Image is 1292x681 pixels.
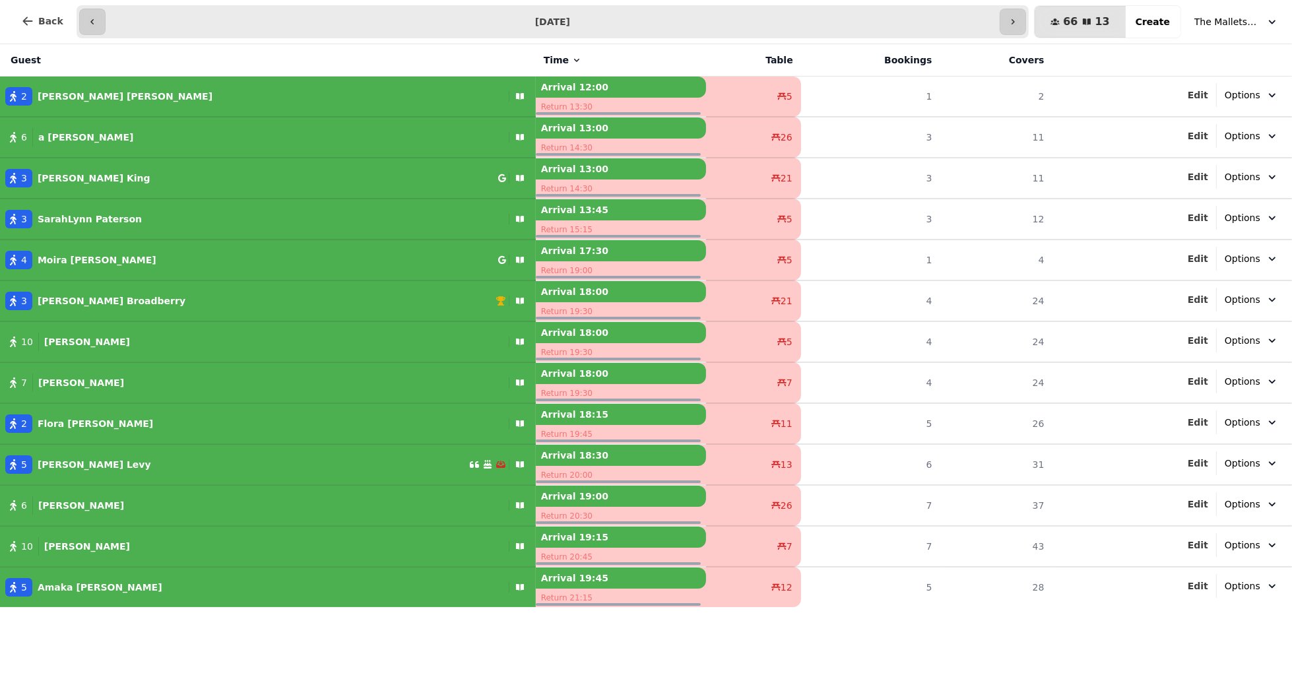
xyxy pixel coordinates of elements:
button: Back [11,5,74,37]
td: 7 [801,526,940,567]
button: Edit [1188,579,1208,593]
button: Edit [1188,498,1208,511]
p: Return 20:00 [536,466,707,484]
p: Return 15:15 [536,220,707,239]
span: Edit [1188,213,1208,222]
span: Options [1225,88,1260,102]
button: Edit [1188,416,1208,429]
td: 5 [801,567,940,607]
span: Options [1225,170,1260,183]
td: 28 [940,567,1052,607]
span: Edit [1188,540,1208,550]
span: 26 [781,499,792,512]
p: SarahLynn Paterson [38,212,142,226]
td: 11 [940,117,1052,158]
td: 26 [940,403,1052,444]
span: 2 [21,90,27,103]
p: Arrival 18:15 [536,404,707,425]
button: Options [1217,288,1287,311]
p: Arrival 18:00 [536,322,707,343]
button: Options [1217,329,1287,352]
p: Arrival 12:00 [536,77,707,98]
span: 3 [21,294,27,308]
span: Edit [1188,254,1208,263]
p: Amaka [PERSON_NAME] [38,581,162,594]
span: Edit [1188,131,1208,141]
span: 3 [21,212,27,226]
td: 6 [801,444,940,485]
span: 26 [781,131,792,144]
p: Arrival 19:45 [536,567,707,589]
button: The Malletsheugh [1186,10,1287,34]
td: 3 [801,199,940,240]
button: Options [1217,574,1287,598]
td: 1 [801,77,940,117]
span: Edit [1188,90,1208,100]
span: Options [1225,252,1260,265]
span: 66 [1063,16,1078,27]
td: 3 [801,158,940,199]
span: 2 [21,417,27,430]
span: 5 [787,90,792,103]
span: 10 [21,540,33,553]
span: 5 [787,335,792,348]
span: Options [1225,211,1260,224]
span: Edit [1188,172,1208,181]
p: [PERSON_NAME] King [38,172,150,185]
span: 11 [781,417,792,430]
button: Edit [1188,457,1208,470]
p: Arrival 13:00 [536,158,707,179]
td: 4 [801,321,940,362]
p: Return 19:30 [536,343,707,362]
th: Table [706,44,800,77]
span: The Malletsheugh [1194,15,1260,28]
p: Return 20:30 [536,507,707,525]
p: Arrival 13:00 [536,117,707,139]
p: Return 20:45 [536,548,707,566]
th: Covers [940,44,1052,77]
button: Time [544,53,582,67]
span: 3 [21,172,27,185]
td: 31 [940,444,1052,485]
p: [PERSON_NAME] Levy [38,458,151,471]
span: Edit [1188,581,1208,591]
td: 3 [801,117,940,158]
p: Moira [PERSON_NAME] [38,253,156,267]
p: [PERSON_NAME] [38,499,124,512]
p: Return 19:30 [536,302,707,321]
span: Time [544,53,569,67]
span: Options [1225,293,1260,306]
button: Edit [1188,252,1208,265]
button: Options [1217,492,1287,516]
span: 13 [1095,16,1109,27]
button: Options [1217,370,1287,393]
p: [PERSON_NAME] [PERSON_NAME] [38,90,212,103]
td: 24 [940,280,1052,321]
td: 43 [940,526,1052,567]
span: Options [1225,416,1260,429]
p: Arrival 18:30 [536,445,707,466]
p: [PERSON_NAME] [44,335,130,348]
span: 7 [787,540,792,553]
span: 21 [781,172,792,185]
button: Edit [1188,538,1208,552]
button: Options [1217,410,1287,434]
span: 7 [787,376,792,389]
p: Return 19:45 [536,425,707,443]
span: Options [1225,129,1260,143]
button: Edit [1188,129,1208,143]
td: 4 [940,240,1052,280]
button: Edit [1188,211,1208,224]
button: Options [1217,83,1287,107]
p: Arrival 19:00 [536,486,707,507]
td: 4 [801,362,940,403]
span: 7 [21,376,27,389]
button: Options [1217,247,1287,271]
td: 2 [940,77,1052,117]
p: [PERSON_NAME] [44,540,130,553]
button: Options [1217,206,1287,230]
span: Edit [1188,500,1208,509]
span: 10 [21,335,33,348]
p: Return 14:30 [536,139,707,157]
span: Edit [1188,336,1208,345]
